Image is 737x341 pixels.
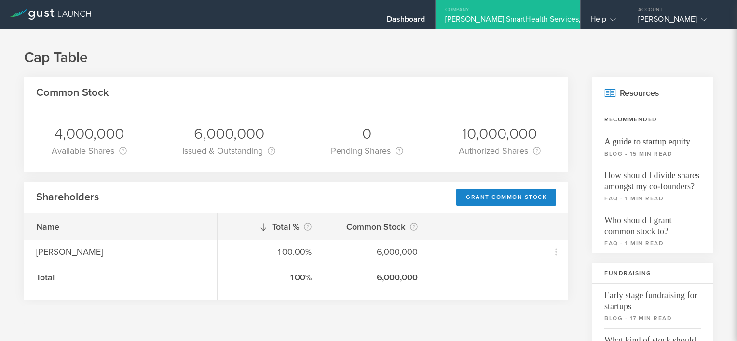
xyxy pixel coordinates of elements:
div: 100.00% [230,246,312,258]
div: Authorized Shares [459,144,541,157]
small: faq - 1 min read [604,194,701,203]
div: Help [590,14,616,29]
div: 10,000,000 [459,124,541,144]
h2: Common Stock [36,86,109,100]
div: 4,000,000 [52,124,127,144]
span: Early stage fundraising for startups [604,284,701,312]
a: Who should I grant common stock to?faq - 1 min read [592,209,713,253]
div: Grant Common Stock [456,189,556,206]
a: A guide to startup equityblog - 15 min read [592,130,713,164]
div: Total [36,271,205,284]
div: 6,000,000 [336,246,418,258]
h2: Resources [592,77,713,109]
small: blog - 15 min read [604,149,701,158]
h2: Shareholders [36,190,99,204]
div: 0 [331,124,403,144]
a: Early stage fundraising for startupsblog - 17 min read [592,284,713,328]
div: Dashboard [387,14,425,29]
div: [PERSON_NAME] [638,14,720,29]
span: A guide to startup equity [604,130,701,147]
div: Common Stock [336,220,418,234]
div: [PERSON_NAME] SmartHealth Services, Inc. [445,14,571,29]
h3: Recommended [592,109,713,130]
div: Available Shares [52,144,127,157]
div: Name [36,221,205,233]
a: How should I divide shares amongst my co-founders?faq - 1 min read [592,164,713,209]
small: faq - 1 min read [604,239,701,248]
div: Pending Shares [331,144,403,157]
small: blog - 17 min read [604,314,701,323]
div: Total % [230,220,312,234]
span: Who should I grant common stock to? [604,209,701,237]
div: 6,000,000 [336,271,418,284]
div: Issued & Outstanding [182,144,275,157]
h3: Fundraising [592,263,713,284]
div: [PERSON_NAME] [36,246,205,258]
iframe: Chat Widget [689,295,737,341]
span: How should I divide shares amongst my co-founders? [604,164,701,192]
h1: Cap Table [24,48,713,67]
div: 100% [230,271,312,284]
div: 6,000,000 [182,124,275,144]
